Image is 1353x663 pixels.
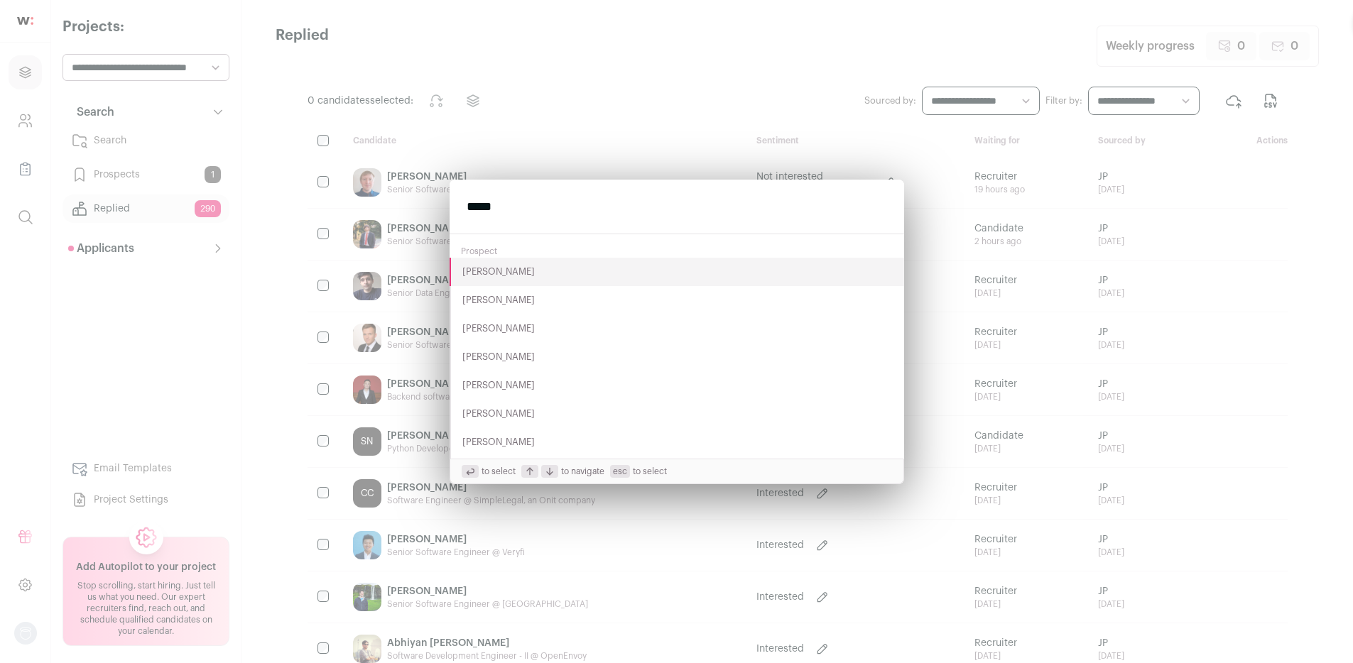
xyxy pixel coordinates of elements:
button: [PERSON_NAME] [450,286,904,314]
button: [PERSON_NAME] [450,456,904,485]
button: [PERSON_NAME] [450,258,904,286]
span: to select [610,465,667,478]
button: [PERSON_NAME] [450,371,904,400]
button: [PERSON_NAME] [450,314,904,343]
span: to navigate [521,465,604,478]
div: Prospect [450,240,904,258]
button: [PERSON_NAME] [450,343,904,371]
span: to select [462,465,516,478]
button: [PERSON_NAME] [450,400,904,428]
button: [PERSON_NAME] [450,428,904,456]
span: esc [610,465,630,478]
